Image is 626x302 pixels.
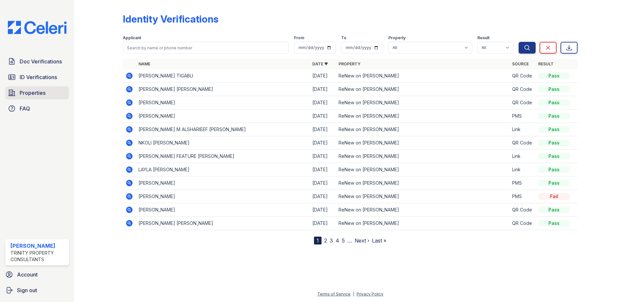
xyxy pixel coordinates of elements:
[477,35,489,41] label: Result
[353,292,354,296] div: |
[336,190,510,203] td: ReNew on [PERSON_NAME]
[342,237,345,244] a: 5
[20,89,46,97] span: Properties
[310,69,336,83] td: [DATE]
[310,190,336,203] td: [DATE]
[5,102,69,115] a: FAQ
[136,203,310,217] td: [PERSON_NAME]
[3,268,72,281] a: Account
[336,203,510,217] td: ReNew on [PERSON_NAME]
[10,242,66,250] div: [PERSON_NAME]
[136,83,310,96] td: [PERSON_NAME] [PERSON_NAME]
[336,109,510,123] td: ReNew on [PERSON_NAME]
[20,105,30,112] span: FAQ
[17,271,38,278] span: Account
[339,61,360,66] a: Property
[310,176,336,190] td: [DATE]
[336,83,510,96] td: ReNew on [PERSON_NAME]
[509,190,536,203] td: PMS
[357,292,383,296] a: Privacy Policy
[538,220,570,226] div: Pass
[538,180,570,186] div: Pass
[136,123,310,136] td: [PERSON_NAME] M ALSHARIEEF [PERSON_NAME]
[123,13,218,25] div: Identity Verifications
[310,136,336,150] td: [DATE]
[538,73,570,79] div: Pass
[123,35,141,41] label: Applicant
[20,58,62,65] span: Doc Verifications
[5,71,69,84] a: ID Verifications
[336,150,510,163] td: ReNew on [PERSON_NAME]
[3,284,72,297] a: Sign out
[330,237,333,244] a: 3
[10,250,66,263] div: Trinity Property Consultants
[20,73,57,81] span: ID Verifications
[336,217,510,230] td: ReNew on [PERSON_NAME]
[538,126,570,133] div: Pass
[336,96,510,109] td: ReNew on [PERSON_NAME]
[538,61,554,66] a: Result
[136,163,310,176] td: LAYLA [PERSON_NAME]
[538,86,570,92] div: Pass
[336,163,510,176] td: ReNew on [PERSON_NAME]
[509,203,536,217] td: QR Code
[538,153,570,159] div: Pass
[509,150,536,163] td: Link
[509,136,536,150] td: QR Code
[310,150,336,163] td: [DATE]
[138,61,150,66] a: Name
[538,166,570,173] div: Pass
[5,86,69,99] a: Properties
[314,237,322,244] div: 1
[509,83,536,96] td: QR Code
[17,286,37,294] span: Sign out
[136,69,310,83] td: [PERSON_NAME] TIGABU
[136,217,310,230] td: [PERSON_NAME] [PERSON_NAME]
[336,136,510,150] td: ReNew on [PERSON_NAME]
[388,35,406,41] label: Property
[509,96,536,109] td: QR Code
[336,123,510,136] td: ReNew on [PERSON_NAME]
[347,237,352,244] span: …
[538,99,570,106] div: Pass
[509,69,536,83] td: QR Code
[324,237,327,244] a: 2
[372,237,386,244] a: Last »
[509,217,536,230] td: QR Code
[310,163,336,176] td: [DATE]
[538,140,570,146] div: Pass
[136,176,310,190] td: [PERSON_NAME]
[336,176,510,190] td: ReNew on [PERSON_NAME]
[310,109,336,123] td: [DATE]
[341,35,346,41] label: To
[538,113,570,119] div: Pass
[310,123,336,136] td: [DATE]
[310,96,336,109] td: [DATE]
[355,237,369,244] a: Next ›
[136,136,310,150] td: NKOLI [PERSON_NAME]
[136,150,310,163] td: [PERSON_NAME] FEATURE [PERSON_NAME]
[136,109,310,123] td: [PERSON_NAME]
[136,96,310,109] td: [PERSON_NAME]
[123,42,289,54] input: Search by name or phone number
[310,203,336,217] td: [DATE]
[509,109,536,123] td: PMS
[512,61,529,66] a: Source
[310,217,336,230] td: [DATE]
[136,190,310,203] td: [PERSON_NAME]
[5,55,69,68] a: Doc Verifications
[336,237,339,244] a: 4
[317,292,351,296] a: Terms of Service
[538,207,570,213] div: Pass
[509,163,536,176] td: Link
[310,83,336,96] td: [DATE]
[294,35,304,41] label: From
[509,123,536,136] td: Link
[509,176,536,190] td: PMS
[3,21,72,34] img: CE_Logo_Blue-a8612792a0a2168367f1c8372b55b34899dd931a85d93a1a3d3e32e68fde9ad4.png
[538,193,570,200] div: Fail
[336,69,510,83] td: ReNew on [PERSON_NAME]
[312,61,328,66] a: Date ▼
